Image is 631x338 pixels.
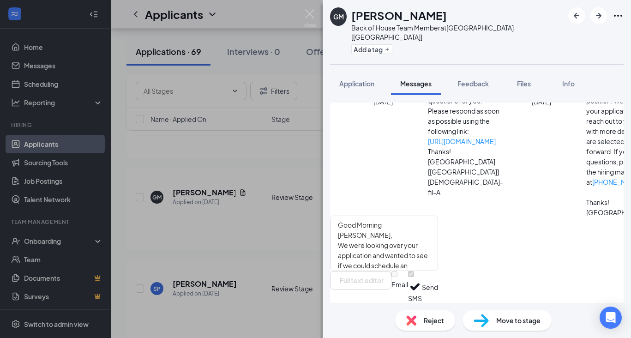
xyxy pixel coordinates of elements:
svg: ArrowLeftNew [571,10,582,21]
div: Back of House Team Member at [GEOGRAPHIC_DATA] [[GEOGRAPHIC_DATA]] [351,23,564,42]
span: Messages [400,79,432,88]
input: SMS [408,271,414,277]
button: ArrowLeftNew [568,7,585,24]
p: Thanks! [428,146,503,157]
div: Open Intercom Messenger [600,307,622,329]
button: Send [422,271,438,303]
button: PlusAdd a tag [351,44,392,54]
textarea: Good Morning [PERSON_NAME], We were looking over your application and wanted to see if we could s... [330,216,438,271]
span: Move to stage [496,315,541,326]
button: ArrowRight [590,7,607,24]
svg: Checkmark [408,280,422,294]
svg: Ellipses [613,10,624,21]
svg: ArrowRight [593,10,604,21]
span: Application [339,79,374,88]
div: Email [391,280,408,289]
p: [GEOGRAPHIC_DATA] [[GEOGRAPHIC_DATA]] [DEMOGRAPHIC_DATA]-fil-A [428,157,503,197]
span: Reject [424,315,444,326]
div: SMS [408,294,422,303]
span: Info [562,79,575,88]
p: We have a few additional questions for you. Please respond as soon as possible using the followin... [428,85,503,136]
span: Feedback [457,79,489,88]
div: GM [333,12,344,21]
a: [URL][DOMAIN_NAME] [428,137,496,145]
span: Files [517,79,531,88]
input: Email [391,271,397,277]
button: Full text editorPen [330,271,391,290]
h1: [PERSON_NAME] [351,7,447,23]
svg: Plus [385,47,390,52]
